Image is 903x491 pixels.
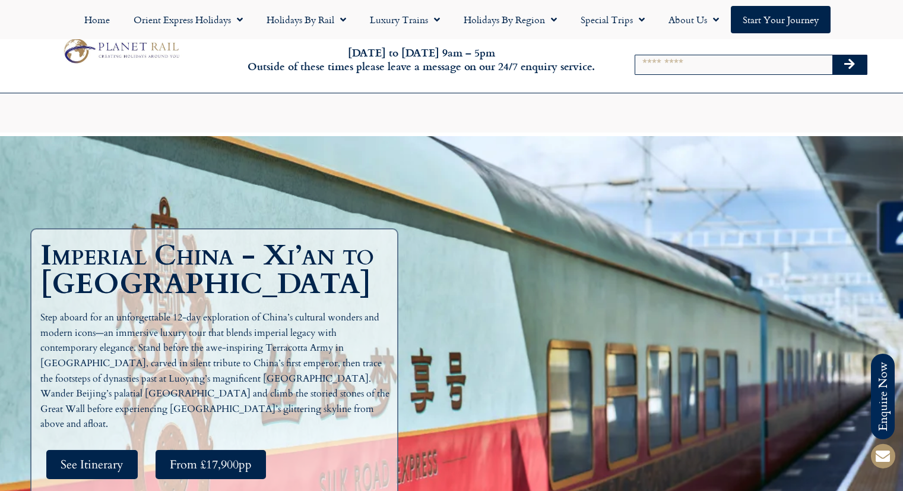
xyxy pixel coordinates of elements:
a: From £17,900pp [156,450,266,479]
a: Special Trips [569,6,657,33]
img: Planet Rail Train Holidays Logo [59,36,182,66]
a: Holidays by Rail [255,6,358,33]
h1: Imperial China - Xi’an to [GEOGRAPHIC_DATA] [40,241,394,298]
a: About Us [657,6,731,33]
a: Home [72,6,122,33]
span: From £17,900pp [170,457,252,472]
a: Start your Journey [731,6,831,33]
nav: Menu [6,6,897,33]
h6: [DATE] to [DATE] 9am – 5pm Outside of these times please leave a message on our 24/7 enquiry serv... [244,46,599,74]
p: Step aboard for an unforgettable 12-day exploration of China’s cultural wonders and modern icons—... [40,310,394,432]
button: Search [832,55,867,74]
a: Orient Express Holidays [122,6,255,33]
a: See Itinerary [46,450,138,479]
a: Luxury Trains [358,6,452,33]
span: See Itinerary [61,457,123,472]
a: Holidays by Region [452,6,569,33]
